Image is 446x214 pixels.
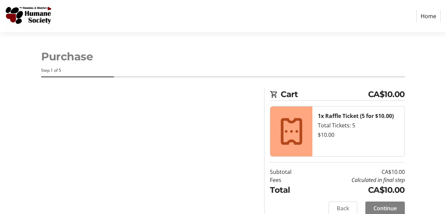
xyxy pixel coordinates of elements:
div: Step 1 of 5 [41,67,405,73]
strong: 1x Raffle Ticket (5 for $10.00) [318,112,394,120]
td: CA$10.00 [309,184,405,196]
span: CA$10.00 [368,88,405,100]
td: Subtotal [270,168,309,176]
span: Continue [373,204,397,212]
td: CA$10.00 [309,168,405,176]
a: Home [416,10,441,23]
td: Fees [270,176,309,184]
img: Timmins and District Humane Society's Logo [5,3,53,30]
span: Cart [281,88,368,100]
td: Calculated in final step [309,176,405,184]
div: $10.00 [318,131,399,139]
h1: Purchase [41,49,405,65]
div: Total Tickets: 5 [318,121,399,129]
span: Back [337,204,349,212]
td: Total [270,184,309,196]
